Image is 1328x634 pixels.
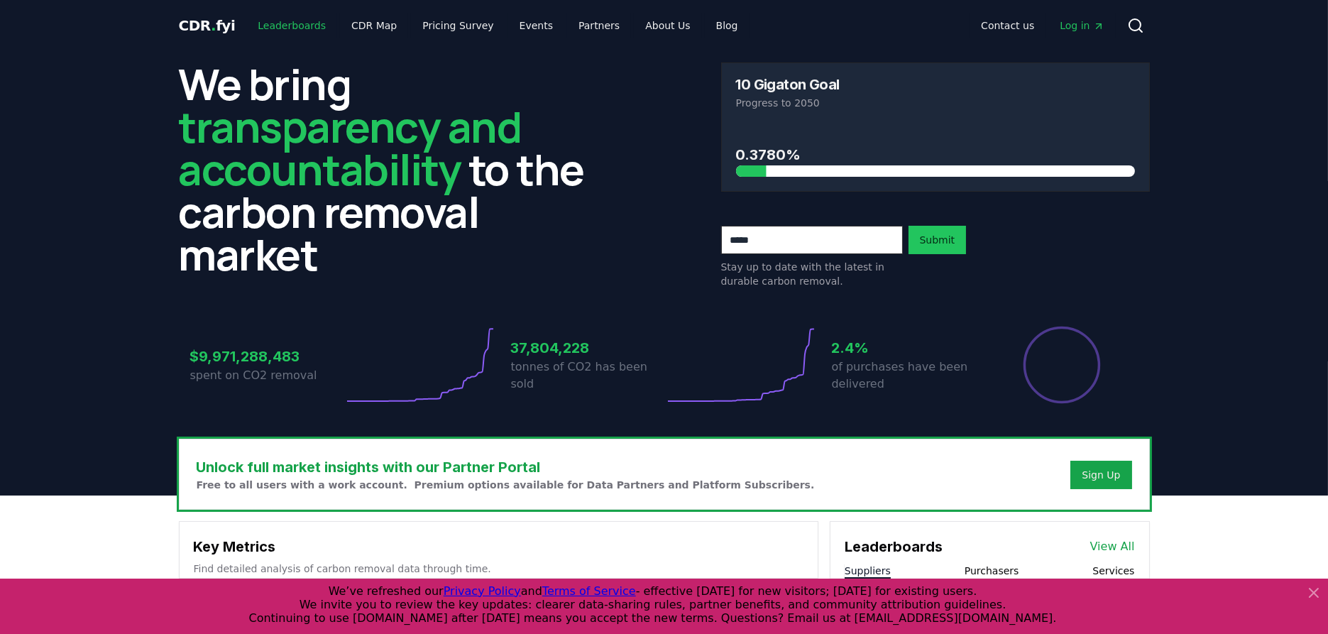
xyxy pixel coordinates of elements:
[909,226,967,254] button: Submit
[1022,325,1102,405] div: Percentage of sales delivered
[845,536,943,557] h3: Leaderboards
[197,457,815,478] h3: Unlock full market insights with our Partner Portal
[1090,538,1135,555] a: View All
[194,562,803,576] p: Find detailed analysis of carbon removal data through time.
[340,13,408,38] a: CDR Map
[567,13,631,38] a: Partners
[1082,468,1120,482] a: Sign Up
[832,337,985,359] h3: 2.4%
[845,564,891,578] button: Suppliers
[970,13,1046,38] a: Contact us
[1092,564,1134,578] button: Services
[705,13,750,38] a: Blog
[246,13,749,38] nav: Main
[511,337,664,359] h3: 37,804,228
[1070,461,1131,489] button: Sign Up
[721,260,903,288] p: Stay up to date with the latest in durable carbon removal.
[179,62,608,275] h2: We bring to the carbon removal market
[1048,13,1115,38] a: Log in
[965,564,1019,578] button: Purchasers
[179,16,236,35] a: CDR.fyi
[970,13,1115,38] nav: Main
[832,359,985,393] p: of purchases have been delivered
[211,17,216,34] span: .
[190,367,344,384] p: spent on CO2 removal
[179,17,236,34] span: CDR fyi
[411,13,505,38] a: Pricing Survey
[634,13,701,38] a: About Us
[194,536,803,557] h3: Key Metrics
[197,478,815,492] p: Free to all users with a work account. Premium options available for Data Partners and Platform S...
[511,359,664,393] p: tonnes of CO2 has been sold
[246,13,337,38] a: Leaderboards
[190,346,344,367] h3: $9,971,288,483
[1060,18,1104,33] span: Log in
[736,77,840,92] h3: 10 Gigaton Goal
[736,144,1135,165] h3: 0.3780%
[179,97,522,198] span: transparency and accountability
[508,13,564,38] a: Events
[736,96,1135,110] p: Progress to 2050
